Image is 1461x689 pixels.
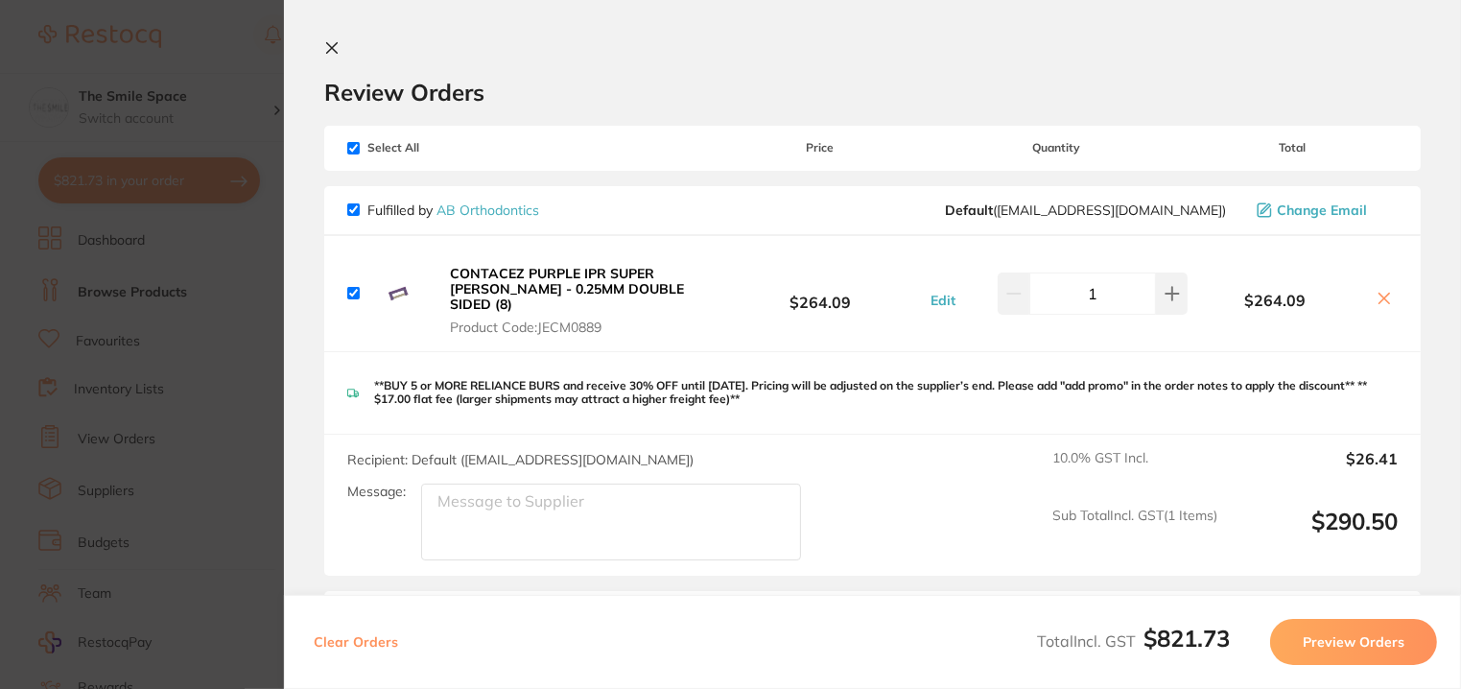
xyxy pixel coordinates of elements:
[945,202,1226,218] span: sales@ortho.com.au
[925,292,961,309] button: Edit
[1233,450,1398,492] output: $26.41
[324,78,1421,107] h2: Review Orders
[347,484,406,500] label: Message:
[367,202,539,218] p: Fulfilled by
[1052,508,1217,560] span: Sub Total Incl. GST ( 1 Items)
[1188,141,1398,154] span: Total
[715,276,925,312] b: $264.09
[1270,619,1437,665] button: Preview Orders
[1251,202,1398,219] button: Change Email
[715,141,925,154] span: Price
[945,202,993,219] b: Default
[450,265,684,313] b: CONTACEZ PURPLE IPR SUPER [PERSON_NAME] - 0.25MM DOUBLE SIDED (8)
[308,619,404,665] button: Clear Orders
[1233,508,1398,560] output: $290.50
[444,265,715,336] button: CONTACEZ PURPLE IPR SUPER [PERSON_NAME] - 0.25MM DOUBLE SIDED (8) Product Code:JECM0889
[1277,202,1367,218] span: Change Email
[925,141,1188,154] span: Quantity
[1037,631,1230,651] span: Total Incl. GST
[367,263,429,324] img: Nm4wOWdjbQ
[347,451,694,468] span: Recipient: Default ( [EMAIL_ADDRESS][DOMAIN_NAME] )
[1143,624,1230,653] b: $821.73
[1188,292,1363,309] b: $264.09
[1052,450,1217,492] span: 10.0 % GST Incl.
[450,320,709,335] span: Product Code: JECM0889
[347,141,539,154] span: Select All
[374,379,1398,407] p: **BUY 5 or MORE RELIANCE BURS and receive 30% OFF until [DATE]. Pricing will be adjusted on the s...
[436,202,539,219] a: AB Orthodontics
